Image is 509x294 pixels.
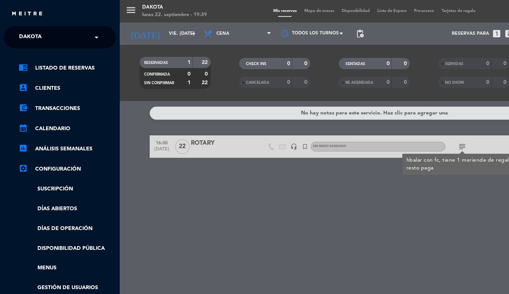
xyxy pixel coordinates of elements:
a: Gestión de usuarios [19,284,116,292]
a: chrome_reader_modeListado de Reservas [19,64,116,73]
i: settings_applications [19,164,28,173]
a: Menus [19,264,116,272]
a: Suscripción [19,185,116,193]
a: assessmentANÁLISIS SEMANALES [19,144,116,153]
a: account_balance_walletTransacciones [19,104,116,113]
i: chrome_reader_mode [19,63,28,72]
a: account_boxClientes [19,84,116,93]
i: calendar_month [19,123,28,132]
i: assessment [19,144,28,153]
i: account_box [19,83,28,92]
i: account_balance_wallet [19,103,28,112]
a: Disponibilidad pública [19,244,116,253]
a: Configuración [19,165,116,174]
a: Días abiertos [19,205,116,213]
a: Días de Operación [19,224,116,233]
span: Dakota [19,30,42,45]
img: MEITRE [11,11,43,17]
a: calendar_monthCalendario [19,124,116,133]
